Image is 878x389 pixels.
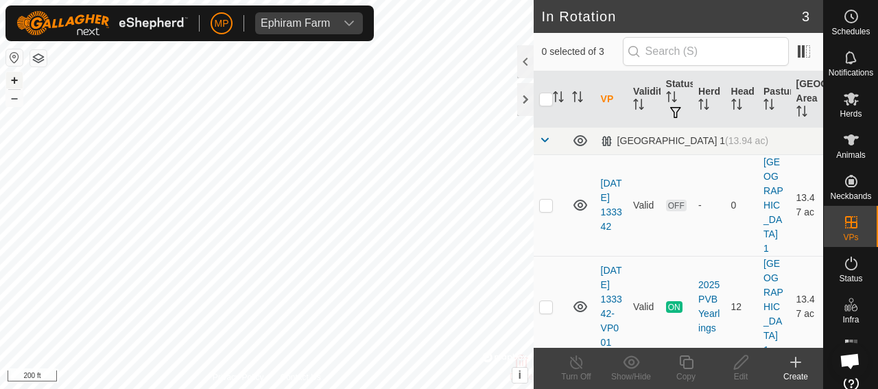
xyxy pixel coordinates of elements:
span: Status [839,274,862,283]
a: Contact Us [280,371,320,384]
th: Pasture [758,71,790,128]
p-sorticon: Activate to sort [763,101,774,112]
div: dropdown trigger [335,12,363,34]
button: + [6,72,23,89]
input: Search (S) [623,37,789,66]
span: ON [666,301,683,313]
a: Privacy Policy [213,371,264,384]
p-sorticon: Activate to sort [666,93,677,104]
th: Status [661,71,693,128]
div: Turn Off [549,370,604,383]
span: i [518,369,521,381]
span: Ephiram Farm [255,12,335,34]
p-sorticon: Activate to sort [633,101,644,112]
p-sorticon: Activate to sort [553,93,564,104]
div: Open chat [831,342,868,379]
a: [GEOGRAPHIC_DATA] 1 [763,156,783,254]
div: [GEOGRAPHIC_DATA] 1 [601,135,768,147]
td: 13.47 ac [791,154,823,256]
div: Create [768,370,823,383]
div: Ephiram Farm [261,18,330,29]
a: [GEOGRAPHIC_DATA] 1 [763,258,783,355]
p-sorticon: Activate to sort [796,108,807,119]
button: Map Layers [30,50,47,67]
span: Schedules [831,27,870,36]
span: Neckbands [830,192,871,200]
td: 13.47 ac [791,256,823,357]
td: Valid [628,256,660,357]
button: i [512,368,527,383]
p-sorticon: Activate to sort [572,93,583,104]
a: [DATE] 133342 [601,178,622,232]
th: Validity [628,71,660,128]
th: Head [726,71,758,128]
span: Herds [840,110,862,118]
h2: In Rotation [542,8,802,25]
td: 0 [726,154,758,256]
span: OFF [666,200,687,211]
th: VP [595,71,628,128]
span: (13.94 ac) [725,135,768,146]
th: [GEOGRAPHIC_DATA] Area [791,71,823,128]
p-sorticon: Activate to sort [698,101,709,112]
th: Herd [693,71,725,128]
p-sorticon: Activate to sort [731,101,742,112]
span: MP [215,16,229,31]
div: Copy [658,370,713,383]
div: - [698,198,720,213]
span: Notifications [829,69,873,77]
span: Animals [836,151,866,159]
span: Infra [842,316,859,324]
div: 2025 PVB Yearlings [698,278,720,335]
td: Valid [628,154,660,256]
td: 12 [726,256,758,357]
span: 0 selected of 3 [542,45,623,59]
div: Edit [713,370,768,383]
div: Show/Hide [604,370,658,383]
button: Reset Map [6,49,23,66]
span: VPs [843,233,858,241]
button: – [6,90,23,106]
span: 3 [802,6,809,27]
a: [DATE] 133342-VP001 [601,265,622,348]
img: Gallagher Logo [16,11,188,36]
